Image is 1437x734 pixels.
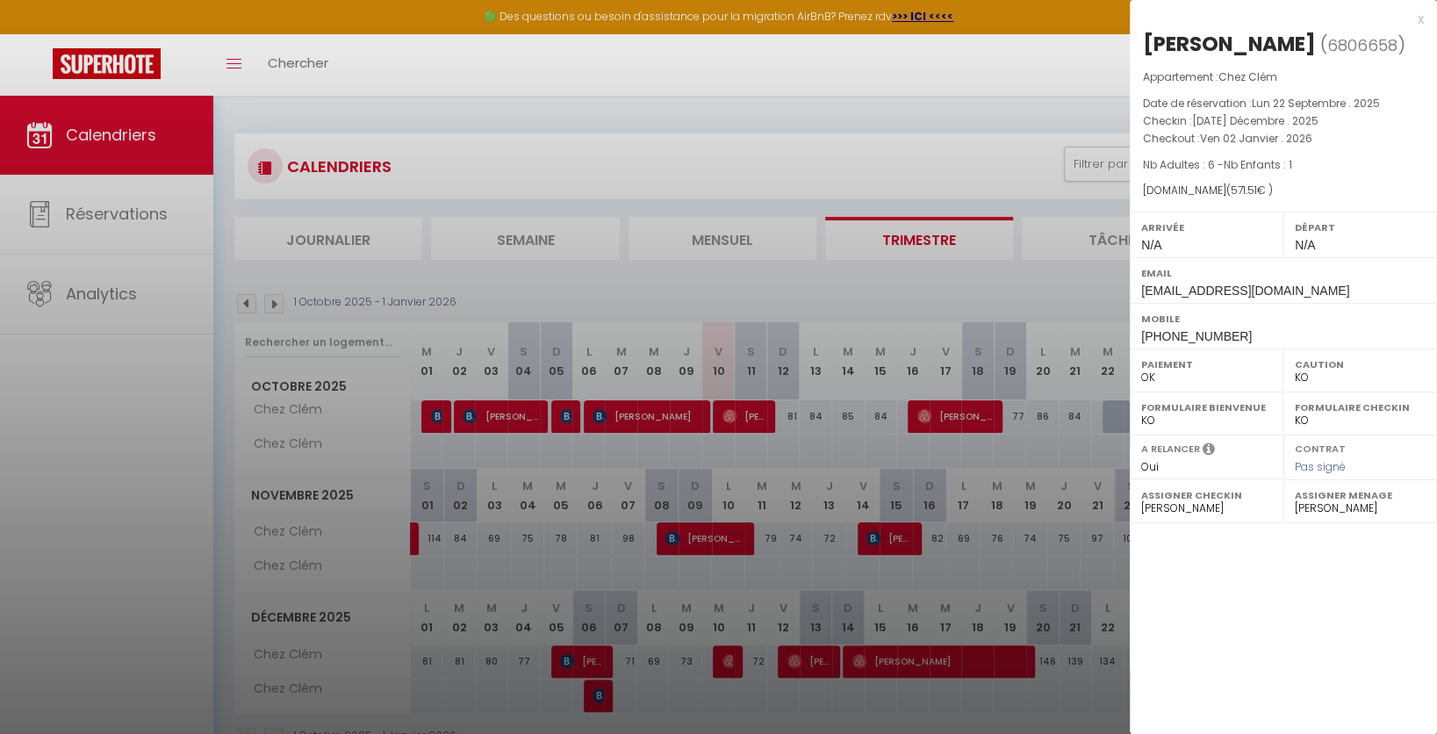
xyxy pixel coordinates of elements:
label: Paiement [1141,356,1272,373]
div: [PERSON_NAME] [1143,30,1316,58]
span: 6806658 [1327,34,1397,56]
label: Formulaire Bienvenue [1141,399,1272,416]
span: ( € ) [1226,183,1273,198]
span: N/A [1295,238,1315,252]
label: Contrat [1295,442,1346,453]
p: Checkin : [1143,112,1424,130]
span: Nb Adultes : 6 - [1143,157,1292,172]
span: [PHONE_NUMBER] [1141,329,1252,343]
p: Date de réservation : [1143,95,1424,112]
label: Email [1141,264,1426,282]
i: Sélectionner OUI si vous souhaiter envoyer les séquences de messages post-checkout [1203,442,1215,461]
span: Nb Enfants : 1 [1224,157,1292,172]
p: Appartement : [1143,68,1424,86]
label: Départ [1295,219,1426,236]
label: Caution [1295,356,1426,373]
label: Assigner Checkin [1141,486,1272,504]
span: N/A [1141,238,1161,252]
label: Arrivée [1141,219,1272,236]
span: Chez Clém [1218,69,1277,84]
label: Formulaire Checkin [1295,399,1426,416]
span: Pas signé [1295,459,1346,474]
div: x [1130,9,1424,30]
span: Ven 02 Janvier . 2026 [1200,131,1312,146]
label: Assigner Menage [1295,486,1426,504]
label: Mobile [1141,310,1426,327]
span: [DATE] Décembre . 2025 [1192,113,1318,128]
p: Checkout : [1143,130,1424,148]
div: [DOMAIN_NAME] [1143,183,1424,199]
span: Lun 22 Septembre . 2025 [1252,96,1380,111]
span: [EMAIL_ADDRESS][DOMAIN_NAME] [1141,284,1349,298]
span: 571.51 [1231,183,1257,198]
label: A relancer [1141,442,1200,457]
span: ( ) [1320,32,1405,57]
